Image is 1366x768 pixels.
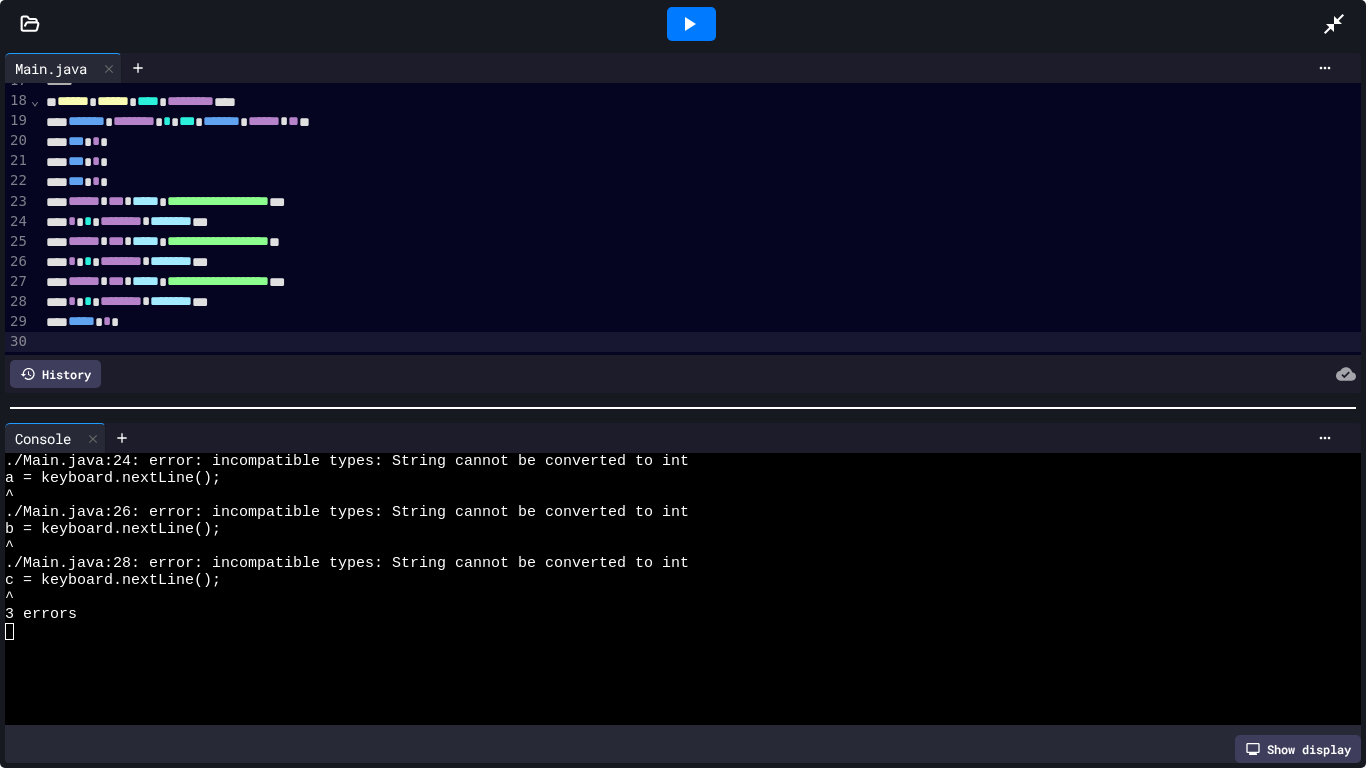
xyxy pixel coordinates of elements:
span: ./Main.java:28: error: incompatible types: String cannot be converted to int [5,555,689,572]
div: Chat with us now!Close [8,8,138,127]
span: b = keyboard.nextLine(); [5,521,221,538]
span: ./Main.java:24: error: incompatible types: String cannot be converted to int [5,453,689,470]
span: a = keyboard.nextLine(); [5,470,221,487]
span: ./Main.java:26: error: incompatible types: String cannot be converted to int [5,504,689,521]
span: c = keyboard.nextLine(); [5,572,221,589]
